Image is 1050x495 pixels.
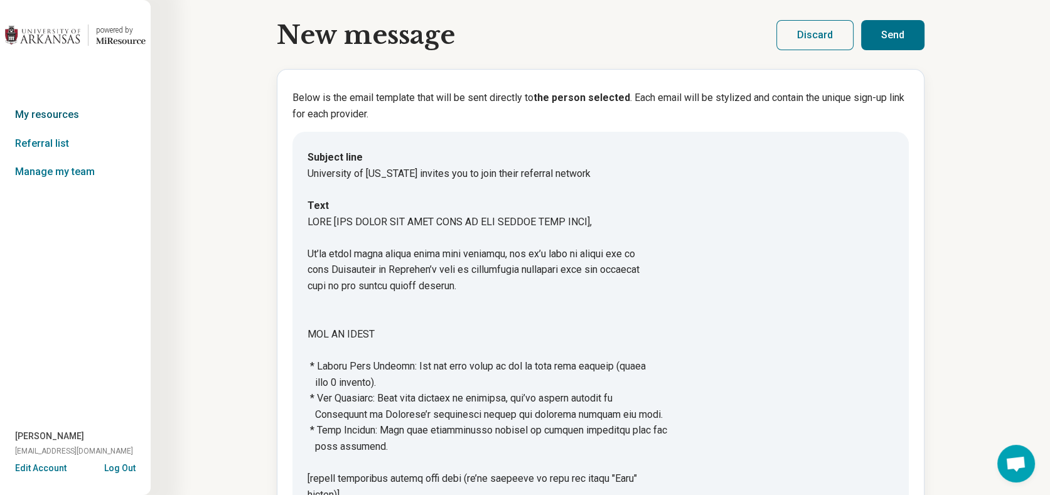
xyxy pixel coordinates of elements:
[15,445,133,457] span: [EMAIL_ADDRESS][DOMAIN_NAME]
[104,462,136,472] button: Log Out
[997,445,1035,482] a: Open chat
[292,90,909,122] p: Below is the email template that will be sent directly to . Each email will be stylized and conta...
[308,149,894,166] dt: Subject line
[15,430,84,443] span: [PERSON_NAME]
[277,21,455,50] h1: New message
[308,198,894,214] dt: Text
[96,24,146,36] div: powered by
[533,92,630,104] b: the person selected
[15,462,67,475] button: Edit Account
[308,166,894,182] dd: University of [US_STATE] invites you to join their referral network
[776,20,854,50] button: Discard
[5,20,146,50] a: University of Arkansaspowered by
[861,20,924,50] button: Send
[5,20,80,50] img: University of Arkansas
